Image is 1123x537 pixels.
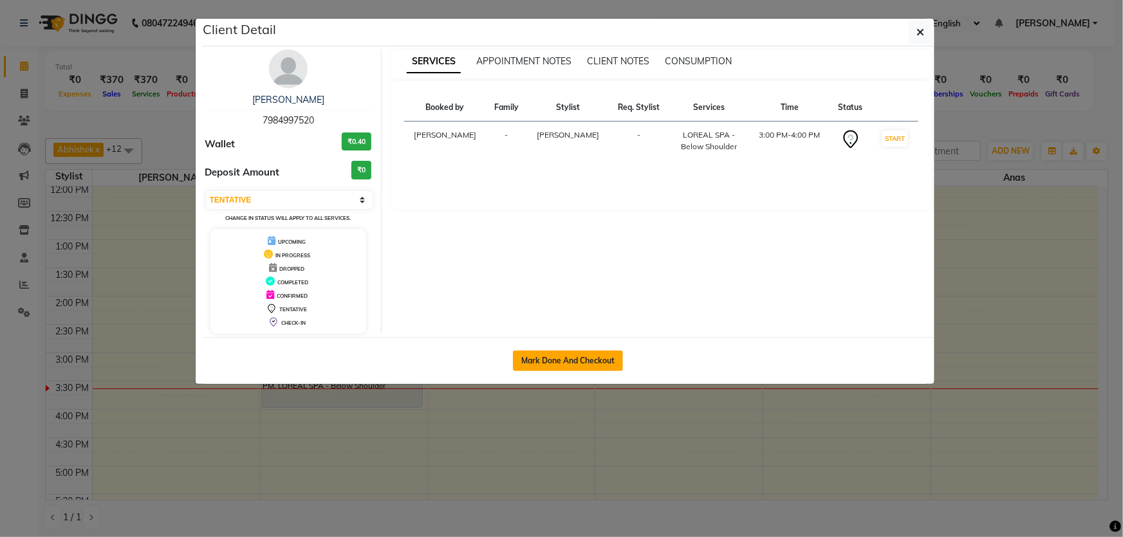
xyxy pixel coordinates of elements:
td: [PERSON_NAME] [404,122,486,161]
span: CHECK-IN [281,320,306,326]
th: Family [486,94,528,122]
span: Deposit Amount [205,165,280,180]
h5: Client Detail [203,20,277,39]
h3: ₹0 [351,161,371,179]
button: START [882,131,908,147]
td: - [609,122,669,161]
a: [PERSON_NAME] [252,94,324,105]
th: Stylist [528,94,609,122]
span: CLIENT NOTES [587,55,649,67]
span: DROPPED [279,266,304,272]
span: CONFIRMED [277,293,308,299]
th: Req. Stylist [609,94,669,122]
span: UPCOMING [278,239,306,245]
span: Wallet [205,137,236,152]
button: Mark Done And Checkout [513,350,623,371]
span: APPOINTMENT NOTES [476,55,571,67]
div: LOREAL SPA - Below Shoulder [676,129,742,152]
span: COMPLETED [277,279,308,286]
span: [PERSON_NAME] [537,130,599,140]
th: Services [669,94,750,122]
h3: ₹0.40 [342,132,371,151]
th: Time [750,94,830,122]
span: 7984997520 [263,114,314,126]
th: Status [830,94,871,122]
th: Booked by [404,94,486,122]
span: SERVICES [407,50,461,73]
small: Change in status will apply to all services. [225,215,351,221]
img: avatar [269,50,308,88]
td: 3:00 PM-4:00 PM [750,122,830,161]
span: TENTATIVE [279,306,307,313]
span: CONSUMPTION [665,55,732,67]
td: - [486,122,528,161]
span: IN PROGRESS [275,252,310,259]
